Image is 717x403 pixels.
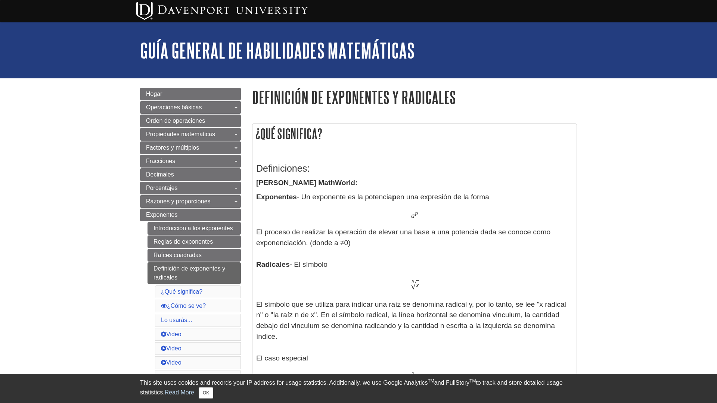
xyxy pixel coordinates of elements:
span: Fracciones [146,158,175,164]
a: Lo usarás... [161,317,192,323]
span: Orden de operaciones [146,118,205,124]
a: Video [161,345,181,352]
a: ¿Qué significa? [161,288,202,295]
span: Razones y proporciones [146,198,211,204]
span: x [416,281,419,289]
font: Definiciones [256,163,307,174]
a: Read More [165,389,194,396]
a: Decimales [140,168,241,181]
h1: Definición de exponentes y radicales [252,88,577,107]
a: Razones y proporciones [140,195,241,208]
a: Fracciones [140,155,241,168]
sup: TM [428,378,434,384]
span: 2 [412,371,415,378]
span: a [411,211,415,220]
div: This site uses cookies and records your IP address for usage statistics. Additionally, we use Goo... [140,378,577,399]
h2: ¿Qué significa? [252,124,577,144]
a: Guía general de habilidades matemáticas [140,39,415,62]
strong: [PERSON_NAME] MathWorld: [256,179,357,187]
span: Decimales [146,171,174,178]
a: Porcentajes [140,182,241,194]
a: ¿Cómo se ve? [161,303,206,309]
span: Propiedades matemáticas [146,131,215,137]
strong: p [392,193,397,201]
span: Hogar [146,91,162,97]
span: Exponentes [146,212,178,218]
h3: : [256,163,573,174]
a: Propiedades matemáticas [140,128,241,141]
a: Factores y múltiplos [140,141,241,154]
b: Exponentes [256,193,297,201]
a: Exponentes [140,209,241,221]
b: Radicales [256,260,290,268]
a: Video [161,331,181,337]
a: Definición de exponentes y radicales [148,262,241,284]
a: Operaciones básicas [140,101,241,114]
span: n [412,277,415,284]
span: √ [410,281,416,292]
span: Operaciones básicas [146,104,202,110]
sup: TM [469,378,476,384]
a: Raíces cuadradas [148,249,241,262]
a: Orden de operaciones [140,115,241,127]
a: Introducción a los exponentes [148,222,241,235]
a: Hogar [140,88,241,100]
span: Porcentajes [146,185,178,191]
a: Video [161,359,181,366]
span: Factores y múltiplos [146,144,199,151]
a: Reglas de exponentes [148,235,241,248]
span: p [415,210,418,216]
img: Davenport University [136,2,308,20]
button: Close [199,387,213,399]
